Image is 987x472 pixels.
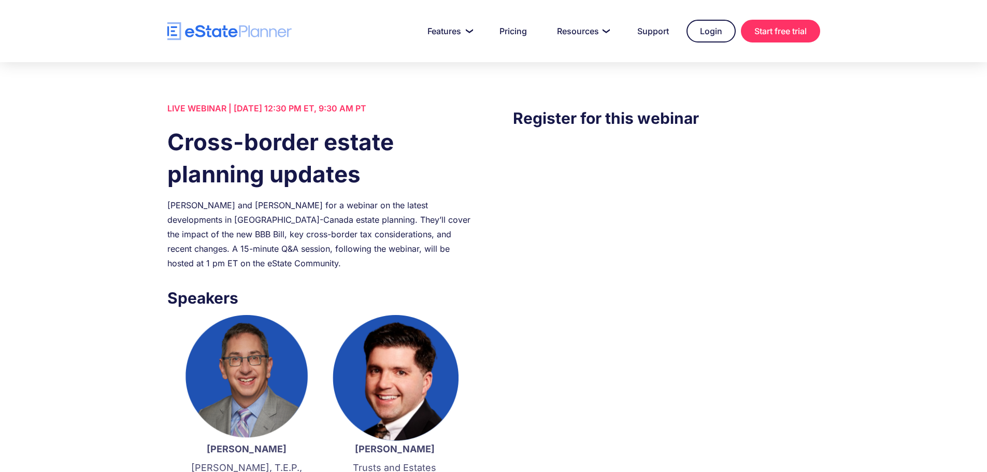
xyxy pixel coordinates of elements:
a: Start free trial [741,20,820,42]
a: Pricing [487,21,539,41]
a: Login [686,20,736,42]
a: Features [415,21,482,41]
strong: [PERSON_NAME] [355,444,435,454]
a: home [167,22,292,40]
strong: [PERSON_NAME] [207,444,287,454]
div: [PERSON_NAME] and [PERSON_NAME] for a webinar on the latest developments in [GEOGRAPHIC_DATA]-Can... [167,198,474,270]
h3: Speakers [167,286,474,310]
h1: Cross-border estate planning updates [167,126,474,190]
iframe: Form 0 [513,151,820,327]
h3: Register for this webinar [513,106,820,130]
div: LIVE WEBINAR | [DATE] 12:30 PM ET, 9:30 AM PT [167,101,474,116]
a: Resources [545,21,620,41]
a: Support [625,21,681,41]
